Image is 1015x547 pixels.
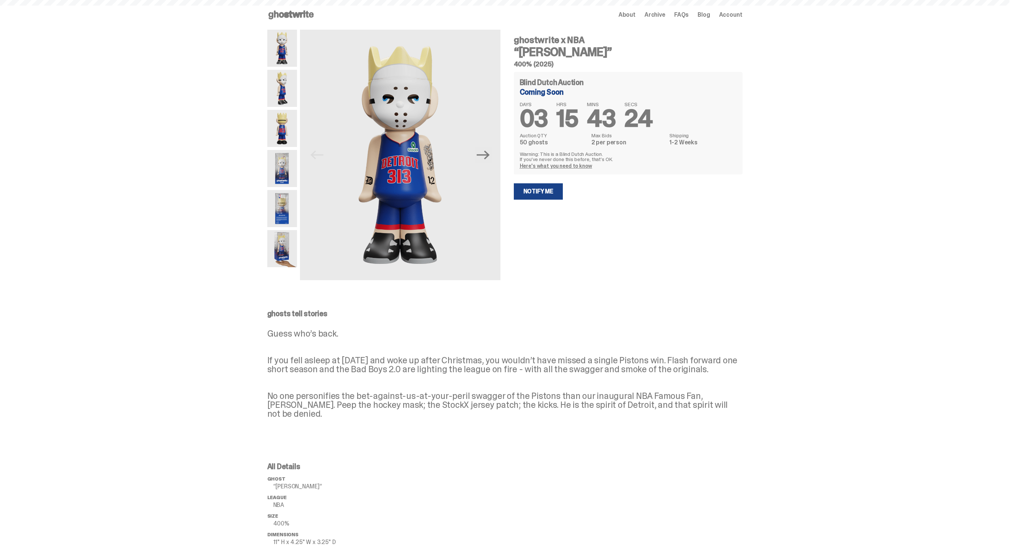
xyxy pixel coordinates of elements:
[267,230,297,267] img: eminem%20scale.png
[698,12,710,18] a: Blog
[300,30,500,280] img: Copy%20of%20Eminem_NBA_400_1.png
[619,12,636,18] a: About
[273,484,386,489] p: “[PERSON_NAME]”
[520,151,737,162] p: Warning: This is a Blind Dutch Auction. If you’ve never done this before, that’s OK.
[520,102,548,107] span: DAYS
[267,150,297,187] img: Eminem_NBA_400_12.png
[273,521,386,527] p: 400%
[520,79,584,86] h4: Blind Dutch Auction
[520,103,548,134] span: 03
[514,46,743,58] h3: “[PERSON_NAME]”
[267,531,298,538] span: Dimensions
[267,513,278,519] span: Size
[267,494,287,501] span: League
[557,103,578,134] span: 15
[520,140,587,145] dd: 50 ghosts
[674,12,689,18] a: FAQs
[520,133,587,138] dt: Auction QTY
[587,103,616,134] span: 43
[644,12,665,18] a: Archive
[267,310,743,317] p: ghosts tell stories
[475,147,492,163] button: Next
[267,476,285,482] span: ghost
[587,102,616,107] span: MINS
[267,30,297,67] img: Copy%20of%20Eminem_NBA_400_1.png
[669,133,736,138] dt: Shipping
[520,88,737,96] div: Coming Soon
[591,140,665,145] dd: 2 per person
[273,502,386,508] p: NBA
[267,329,743,418] p: Guess who’s back. If you fell asleep at [DATE] and woke up after Christmas, you wouldn’t have mis...
[591,133,665,138] dt: Max Bids
[520,163,592,169] a: Here's what you need to know
[514,61,743,68] h5: 400% (2025)
[719,12,743,18] a: Account
[273,539,386,545] p: 11" H x 4.25" W x 3.25" D
[267,190,297,227] img: Eminem_NBA_400_13.png
[669,140,736,145] dd: 1-2 Weeks
[514,36,743,45] h4: ghostwrite x NBA
[624,103,653,134] span: 24
[267,463,386,470] p: All Details
[267,110,297,147] img: Copy%20of%20Eminem_NBA_400_6.png
[514,183,563,200] a: Notify Me
[557,102,578,107] span: HRS
[267,70,297,107] img: Copy%20of%20Eminem_NBA_400_3.png
[624,102,653,107] span: SECS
